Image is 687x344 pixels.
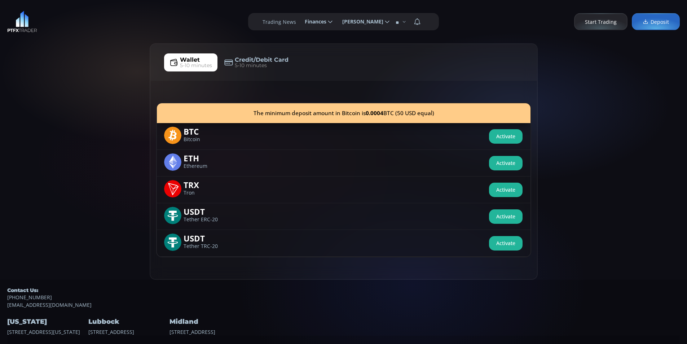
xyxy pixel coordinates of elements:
span: TRX [184,180,228,188]
div: [STREET_ADDRESS][US_STATE] [7,309,87,335]
label: Trading News [263,18,296,26]
button: Activate [489,183,523,197]
button: Activate [489,129,523,144]
button: Activate [489,209,523,224]
button: Activate [489,236,523,251]
h5: Contact Us: [7,287,680,293]
span: Tether TRC-20 [184,244,228,249]
span: Bitcoin [184,137,228,142]
div: [EMAIL_ADDRESS][DOMAIN_NAME] [7,287,680,309]
img: LOGO [7,11,37,32]
div: [STREET_ADDRESS] [169,309,249,335]
span: Credit/Debit Card [235,56,289,64]
span: [PERSON_NAME] [337,14,383,29]
b: 0.0004 [365,109,383,117]
span: 5-10 minutes [235,62,267,69]
button: Activate [489,156,523,170]
span: Deposit [643,18,669,26]
span: Tether ERC-20 [184,217,228,222]
div: [STREET_ADDRESS] [88,309,168,335]
a: Credit/Debit Card5-10 minutes [219,53,294,71]
h4: Midland [169,316,249,328]
span: Wallet [180,56,200,64]
h4: [US_STATE] [7,316,87,328]
span: USDT [184,234,228,242]
a: Start Trading [574,13,627,30]
span: ETH [184,153,228,162]
span: Ethereum [184,164,228,169]
span: Finances [300,14,326,29]
span: USDT [184,207,228,215]
span: BTC [184,127,228,135]
span: Tron [184,191,228,195]
a: Deposit [632,13,680,30]
span: 5-10 minutes [180,62,212,69]
a: Wallet5-10 minutes [164,53,217,71]
div: The minimum deposit amount in Bitcoin is BTC (50 USD equal) [157,103,530,123]
h4: Lubbock [88,316,168,328]
span: Start Trading [585,18,617,26]
a: [PHONE_NUMBER] [7,293,680,301]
